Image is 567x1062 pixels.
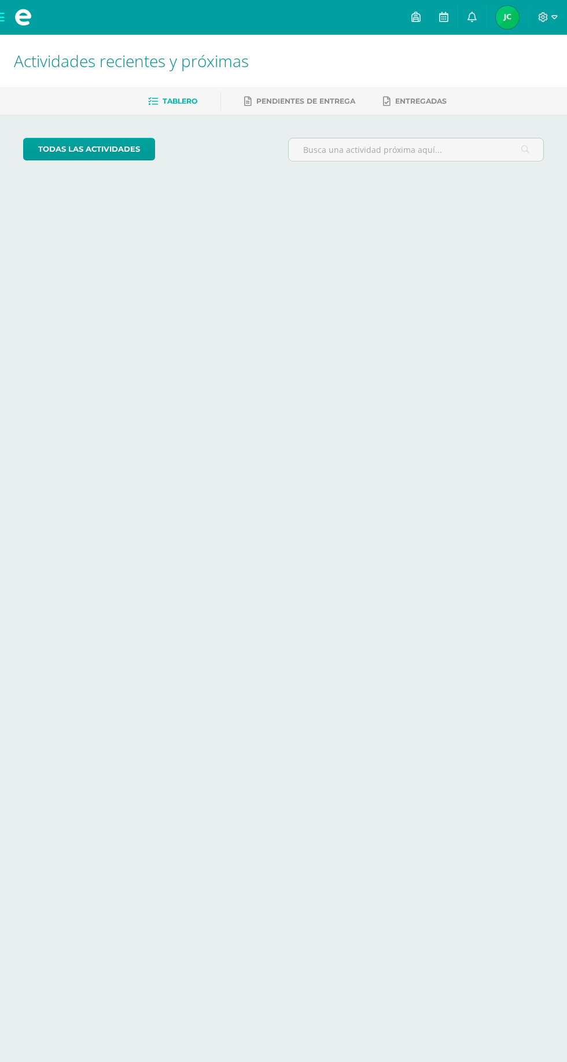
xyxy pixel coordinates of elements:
[289,138,543,161] input: Busca una actividad próxima aquí...
[23,138,155,160] a: todas las Actividades
[395,97,447,105] span: Entregadas
[383,92,447,111] a: Entregadas
[14,50,249,72] span: Actividades recientes y próximas
[256,97,355,105] span: Pendientes de entrega
[496,6,519,29] img: ea1128815ae1cf43e590f85f5e8a7301.png
[163,97,197,105] span: Tablero
[148,92,197,111] a: Tablero
[244,92,355,111] a: Pendientes de entrega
